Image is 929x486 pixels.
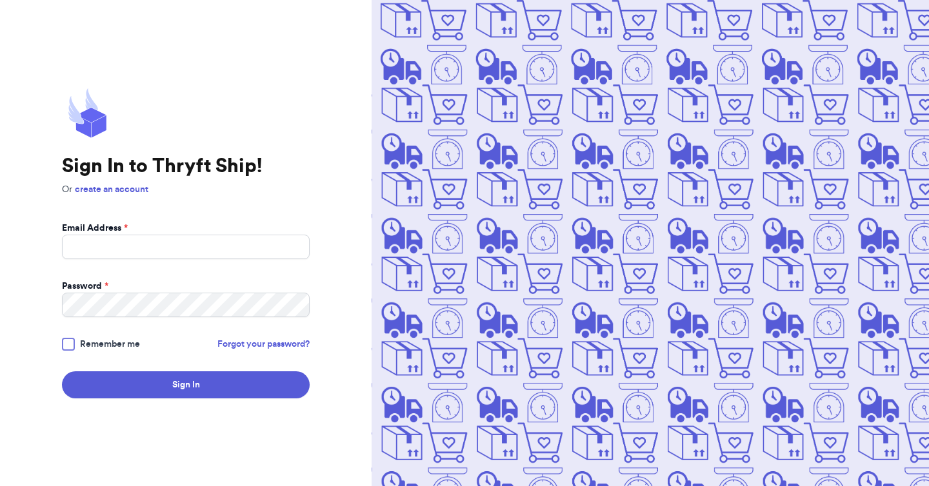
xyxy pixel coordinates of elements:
[62,222,128,235] label: Email Address
[62,371,310,398] button: Sign In
[62,183,310,196] p: Or
[217,338,310,351] a: Forgot your password?
[62,280,108,293] label: Password
[75,185,148,194] a: create an account
[80,338,140,351] span: Remember me
[62,155,310,178] h1: Sign In to Thryft Ship!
